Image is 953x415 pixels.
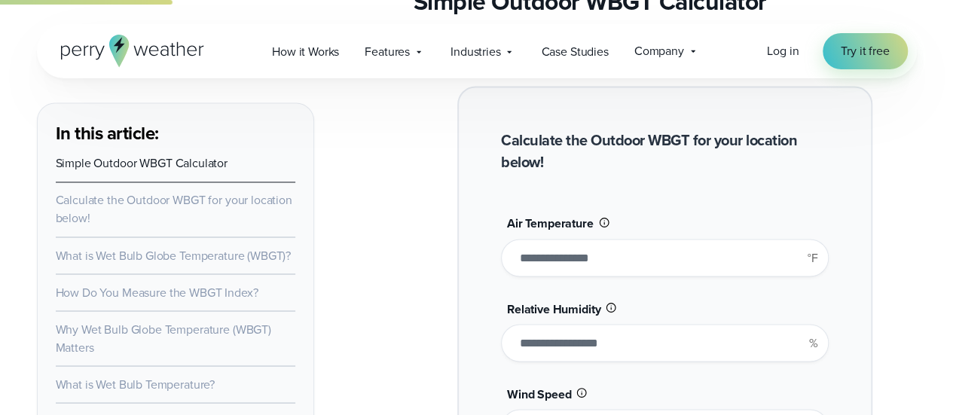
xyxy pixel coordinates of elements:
a: Try it free [823,33,907,69]
span: Try it free [841,42,889,60]
span: Air Temperature [507,215,594,232]
a: Log in [767,42,799,60]
a: Simple Outdoor WBGT Calculator [56,154,228,172]
h2: Calculate the Outdoor WBGT for your location below! [501,130,829,173]
span: Wind Speed [507,385,571,402]
a: What is Wet Bulb Globe Temperature (WBGT)? [56,246,292,264]
a: How it Works [259,36,352,67]
span: Industries [451,43,500,61]
a: Case Studies [528,36,621,67]
a: Why Wet Bulb Globe Temperature (WBGT) Matters [56,320,271,355]
a: What is Wet Bulb Temperature? [56,375,215,392]
span: Features [365,43,410,61]
a: How Do You Measure the WBGT Index? [56,283,258,301]
h3: In this article: [56,121,295,145]
a: Calculate the Outdoor WBGT for your location below! [56,191,292,227]
span: Case Studies [541,43,608,61]
span: How it Works [272,43,339,61]
span: Company [634,42,684,60]
span: Relative Humidity [507,300,600,317]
